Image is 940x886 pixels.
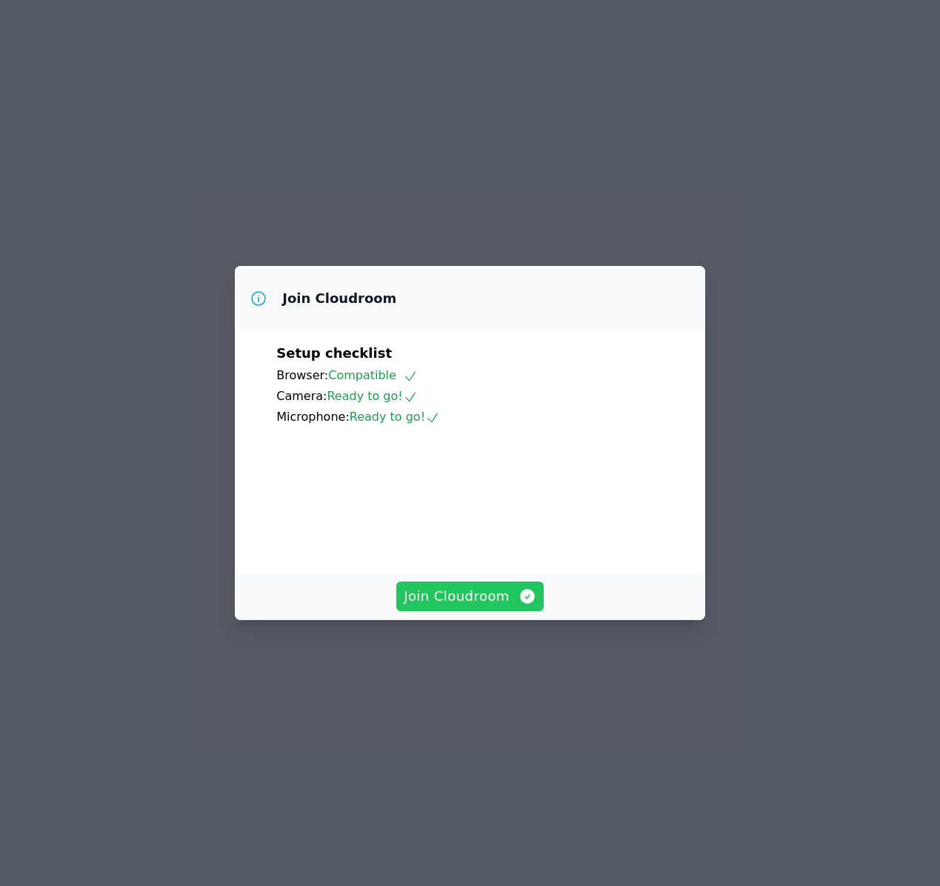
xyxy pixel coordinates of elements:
span: Camera: [276,389,327,403]
span: Browser: [276,368,328,382]
span: Compatible [328,368,418,382]
span: Join Cloudroom [404,586,536,607]
span: Setup checklist [276,345,392,361]
button: Join Cloudroom [396,582,544,611]
span: Microphone: [276,410,350,424]
h3: Join Cloudroom [282,290,396,307]
span: Ready to go! [350,410,440,424]
span: Ready to go! [327,389,417,403]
